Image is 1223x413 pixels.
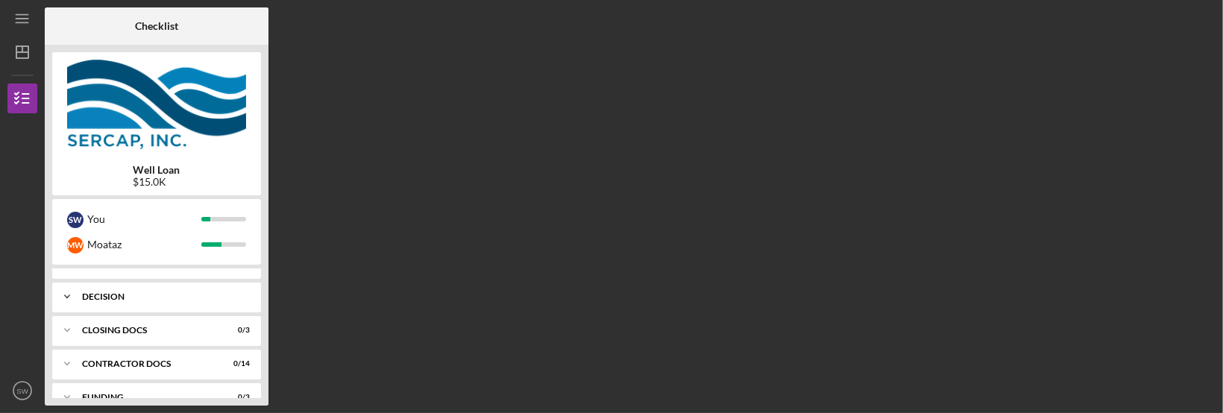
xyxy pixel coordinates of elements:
[133,176,180,188] div: $15.0K
[67,212,84,228] div: S W
[16,387,28,395] text: SW
[52,60,261,149] img: Product logo
[7,376,37,406] button: SW
[82,393,213,402] div: Funding
[87,232,201,257] div: Moataz
[87,206,201,232] div: You
[223,393,250,402] div: 0 / 3
[133,164,180,176] b: Well Loan
[67,237,84,253] div: M W
[223,326,250,335] div: 0 / 3
[223,359,250,368] div: 0 / 14
[82,326,213,335] div: CLOSING DOCS
[82,359,213,368] div: Contractor Docs
[82,292,242,301] div: Decision
[135,20,178,32] b: Checklist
